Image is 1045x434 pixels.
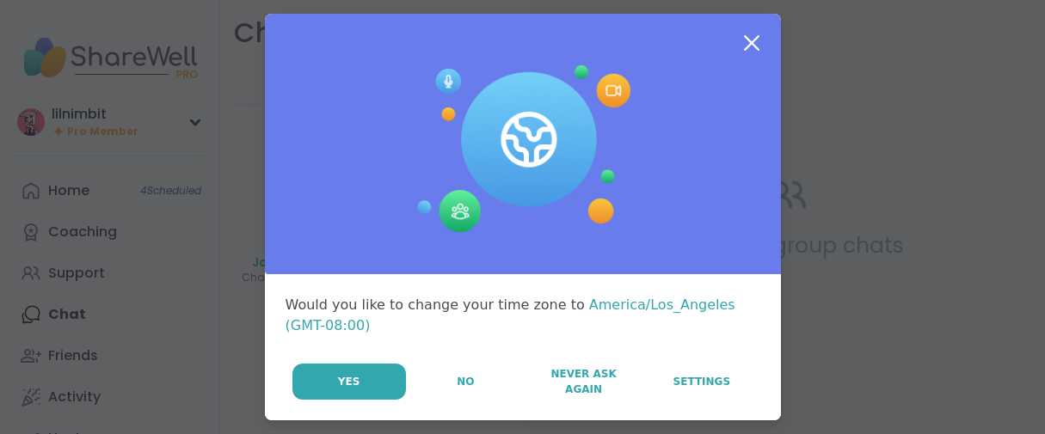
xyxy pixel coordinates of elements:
[673,374,731,389] span: Settings
[338,374,360,389] span: Yes
[526,364,642,400] button: Never Ask Again
[457,374,474,389] span: No
[286,296,735,333] span: America/Los_Angeles (GMT-08:00)
[292,364,406,400] button: Yes
[408,364,524,400] button: No
[643,364,759,400] a: Settings
[286,295,760,336] div: Would you like to change your time zone to
[415,65,630,234] img: Session Experience
[534,366,633,397] span: Never Ask Again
